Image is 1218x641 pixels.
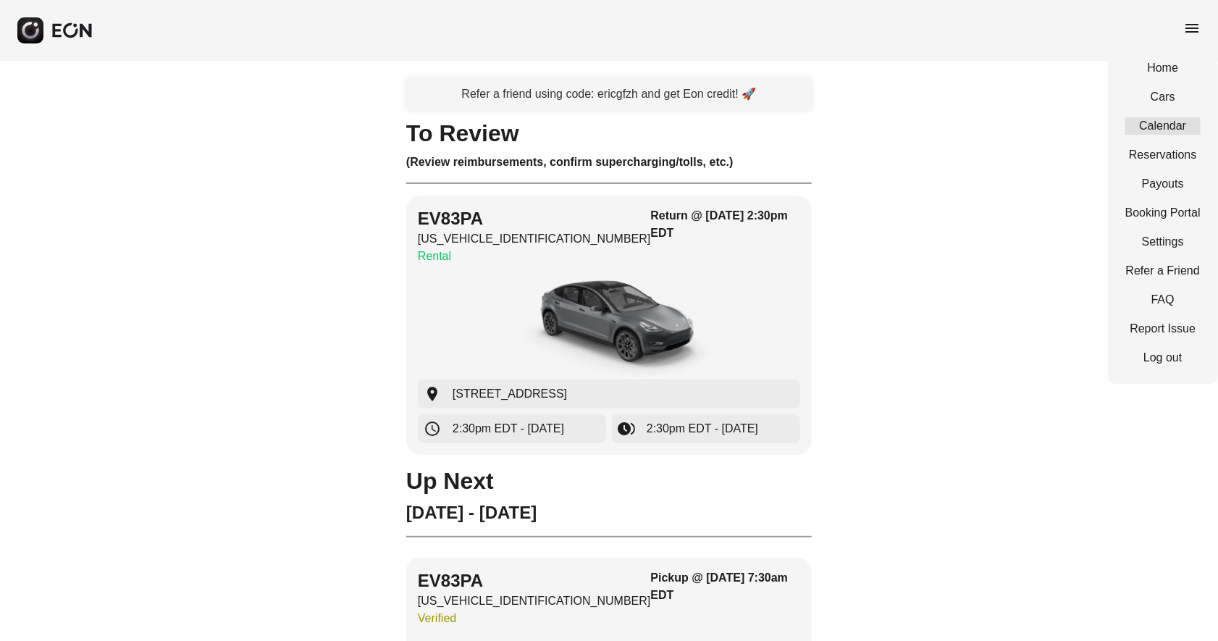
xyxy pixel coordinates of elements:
[1125,117,1201,135] a: Calendar
[1125,320,1201,338] a: Report Issue
[647,420,758,437] span: 2:30pm EDT - [DATE]
[1125,233,1201,251] a: Settings
[1125,88,1201,106] a: Cars
[406,196,812,455] button: EV83PA[US_VEHICLE_IDENTIFICATION_NUMBER]RentalReturn @ [DATE] 2:30pm EDTcar[STREET_ADDRESS]2:30pm...
[651,207,800,242] h3: Return @ [DATE] 2:30pm EDT
[453,385,567,403] span: [STREET_ADDRESS]
[406,78,812,110] a: Refer a friend using code: ericgfzh and get Eon credit! 🚀
[1125,146,1201,164] a: Reservations
[1125,204,1201,222] a: Booking Portal
[1125,262,1201,280] a: Refer a Friend
[418,610,651,627] p: Verified
[418,569,651,592] h2: EV83PA
[618,420,635,437] span: browse_gallery
[453,420,564,437] span: 2:30pm EDT - [DATE]
[1183,20,1201,37] span: menu
[406,472,812,490] h1: Up Next
[418,248,651,265] p: Rental
[1125,291,1201,309] a: FAQ
[1125,175,1201,193] a: Payouts
[500,271,718,380] img: car
[418,592,651,610] p: [US_VEHICLE_IDENTIFICATION_NUMBER]
[651,569,800,604] h3: Pickup @ [DATE] 7:30am EDT
[424,420,441,437] span: schedule
[418,230,651,248] p: [US_VEHICLE_IDENTIFICATION_NUMBER]
[418,207,651,230] h2: EV83PA
[406,501,812,524] h2: [DATE] - [DATE]
[406,125,812,142] h1: To Review
[1125,59,1201,77] a: Home
[1125,349,1201,366] a: Log out
[406,154,812,171] h3: (Review reimbursements, confirm supercharging/tolls, etc.)
[424,385,441,403] span: location_on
